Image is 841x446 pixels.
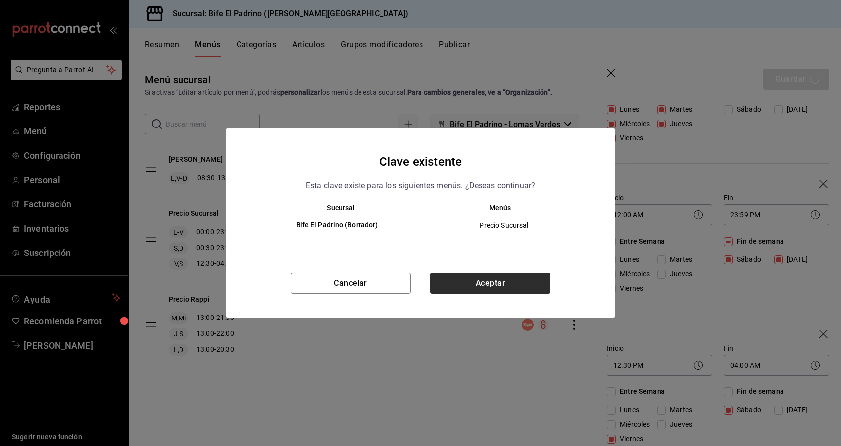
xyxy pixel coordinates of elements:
p: Esta clave existe para los siguientes menús. ¿Deseas continuar? [306,179,535,192]
h4: Clave existente [379,152,462,171]
th: Menús [420,204,596,212]
th: Sucursal [245,204,420,212]
button: Cancelar [291,273,411,294]
button: Aceptar [430,273,550,294]
span: Precio Sucursal [429,220,579,230]
h6: Bife El Padrino (Borrador) [261,220,413,231]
